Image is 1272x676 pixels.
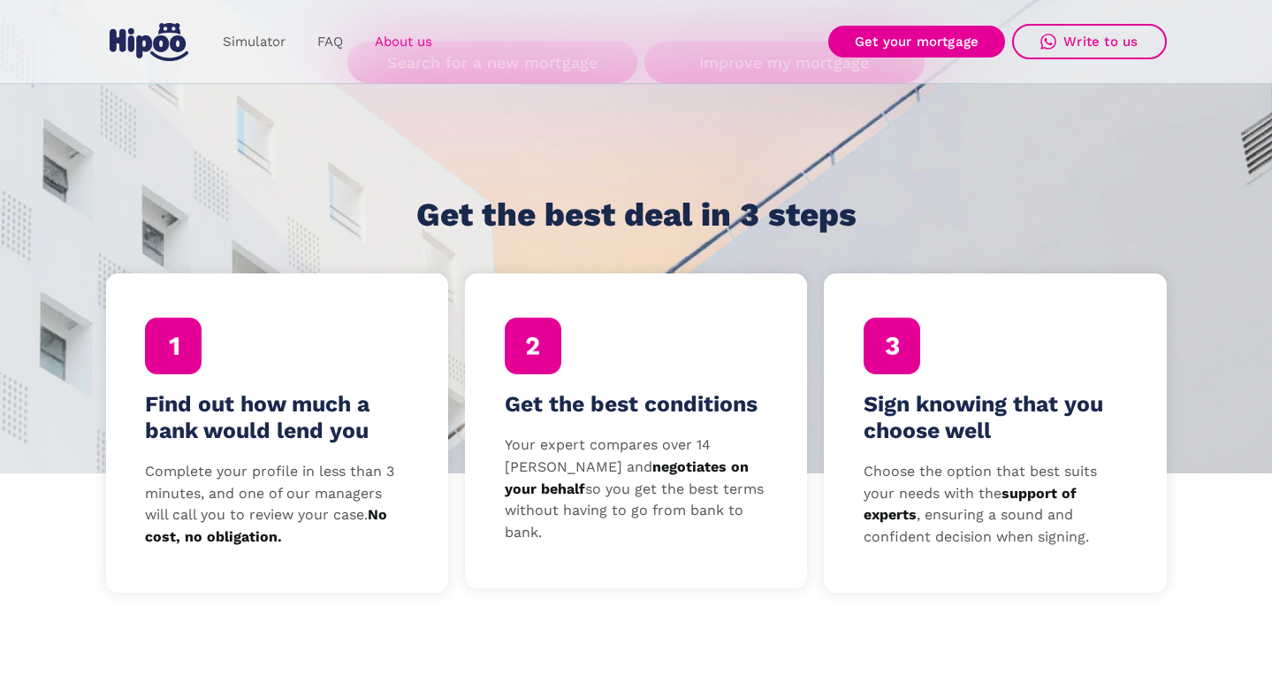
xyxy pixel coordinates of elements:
a: home [106,16,193,68]
font: so you get the best terms without having to go from bank to bank. [505,480,764,542]
font: Simulator [223,34,286,50]
font: Get the best deal in 3 steps [416,196,857,234]
font: Complete your profile in less than 3 minutes, and one of our managers will call you to review you... [145,463,394,524]
a: FAQ [301,25,359,59]
font: About us [375,34,432,50]
font: Write to us [1063,34,1138,50]
font: Your expert compares over 14 [PERSON_NAME] and [505,436,711,475]
font: Sign knowing that you choose well [864,391,1103,443]
font: Get your mortgage [855,34,979,50]
a: About us [359,25,448,59]
font: Find out how much a bank would lend you [145,391,369,443]
a: Simulator [207,25,301,59]
font: FAQ [317,34,343,50]
font: Get the best conditions [505,391,758,417]
font: No cost, no obligation. [145,506,387,545]
font: Choose the option that best suits your needs with the [864,463,1097,502]
a: Get your mortgage [828,26,1005,58]
font: , ensuring a sound and confident decision when signing. [864,506,1089,545]
a: Write to us [1012,24,1166,59]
